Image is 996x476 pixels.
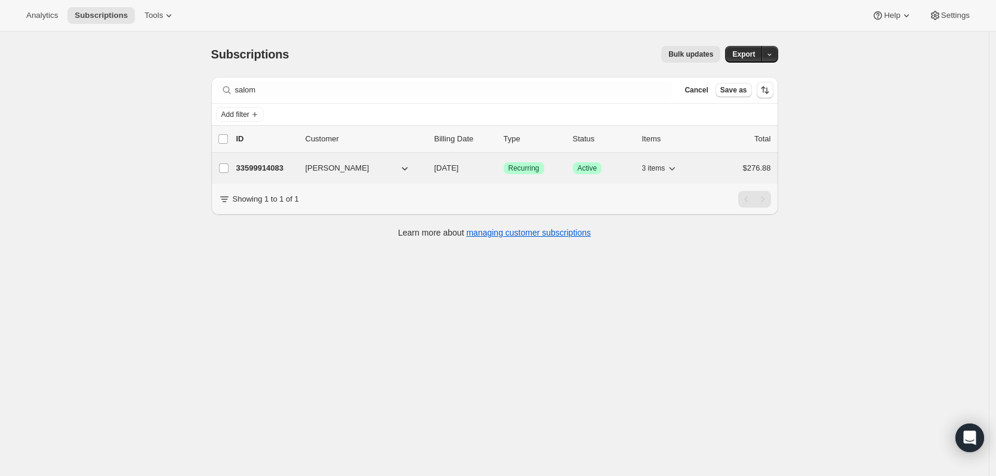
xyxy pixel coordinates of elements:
[642,163,665,173] span: 3 items
[19,7,65,24] button: Analytics
[732,50,755,59] span: Export
[922,7,977,24] button: Settings
[716,83,752,97] button: Save as
[398,227,591,239] p: Learn more about
[306,162,369,174] span: [PERSON_NAME]
[466,228,591,237] a: managing customer subscriptions
[216,107,264,122] button: Add filter
[298,159,418,178] button: [PERSON_NAME]
[144,11,163,20] span: Tools
[236,133,771,145] div: IDCustomerBilling DateTypeStatusItemsTotal
[236,160,771,177] div: 33599914083[PERSON_NAME][DATE]SuccessRecurringSuccessActive3 items$276.88
[720,85,747,95] span: Save as
[67,7,135,24] button: Subscriptions
[236,162,296,174] p: 33599914083
[754,133,770,145] p: Total
[236,133,296,145] p: ID
[221,110,249,119] span: Add filter
[757,82,773,98] button: Sort the results
[642,160,679,177] button: 3 items
[26,11,58,20] span: Analytics
[680,83,713,97] button: Cancel
[684,85,708,95] span: Cancel
[573,133,633,145] p: Status
[211,48,289,61] span: Subscriptions
[434,133,494,145] p: Billing Date
[504,133,563,145] div: Type
[743,163,771,172] span: $276.88
[642,133,702,145] div: Items
[941,11,970,20] span: Settings
[434,163,459,172] span: [DATE]
[661,46,720,63] button: Bulk updates
[725,46,762,63] button: Export
[738,191,771,208] nav: Pagination
[668,50,713,59] span: Bulk updates
[884,11,900,20] span: Help
[306,133,425,145] p: Customer
[578,163,597,173] span: Active
[955,424,984,452] div: Open Intercom Messenger
[865,7,919,24] button: Help
[75,11,128,20] span: Subscriptions
[235,82,673,98] input: Filter subscribers
[508,163,539,173] span: Recurring
[137,7,182,24] button: Tools
[233,193,299,205] p: Showing 1 to 1 of 1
